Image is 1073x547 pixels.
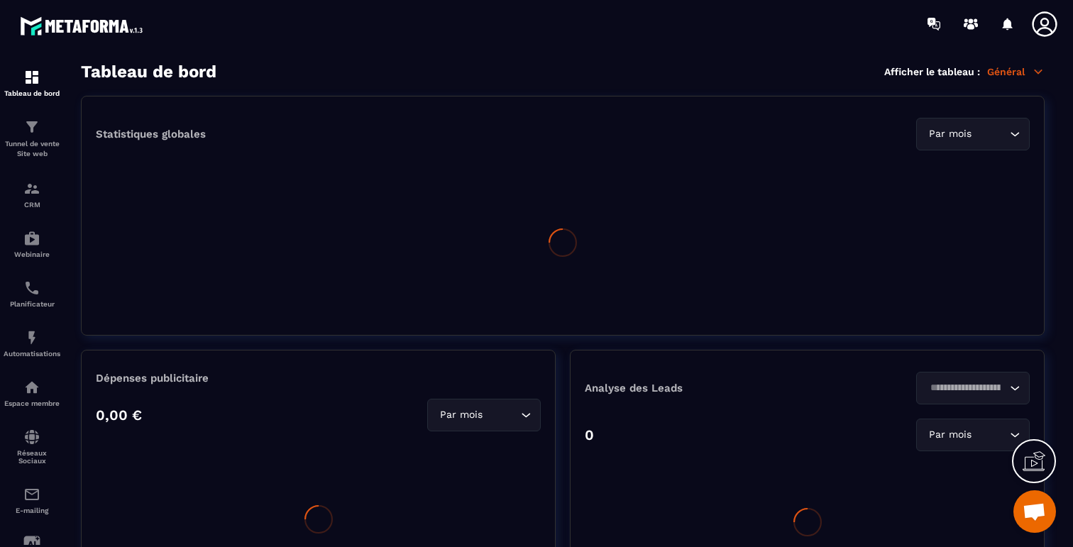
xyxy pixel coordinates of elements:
div: Search for option [916,372,1030,404]
a: formationformationCRM [4,170,60,219]
p: Analyse des Leads [585,382,808,394]
a: automationsautomationsAutomatisations [4,319,60,368]
input: Search for option [974,427,1006,443]
div: Search for option [916,118,1030,150]
a: automationsautomationsWebinaire [4,219,60,269]
img: formation [23,69,40,86]
img: formation [23,118,40,136]
span: Par mois [436,407,485,423]
img: email [23,486,40,503]
img: automations [23,379,40,396]
a: emailemailE-mailing [4,475,60,525]
p: Automatisations [4,350,60,358]
input: Search for option [974,126,1006,142]
p: Espace membre [4,399,60,407]
p: Planificateur [4,300,60,308]
span: Par mois [925,126,974,142]
img: automations [23,230,40,247]
a: formationformationTableau de bord [4,58,60,108]
p: Général [987,65,1045,78]
input: Search for option [925,380,1006,396]
p: 0,00 € [96,407,142,424]
img: social-network [23,429,40,446]
a: automationsautomationsEspace membre [4,368,60,418]
div: Ouvrir le chat [1013,490,1056,533]
p: CRM [4,201,60,209]
img: formation [23,180,40,197]
p: Dépenses publicitaire [96,372,541,385]
a: social-networksocial-networkRéseaux Sociaux [4,418,60,475]
a: formationformationTunnel de vente Site web [4,108,60,170]
p: Tableau de bord [4,89,60,97]
span: Par mois [925,427,974,443]
img: scheduler [23,280,40,297]
div: Search for option [427,399,541,431]
p: Tunnel de vente Site web [4,139,60,159]
h3: Tableau de bord [81,62,216,82]
p: E-mailing [4,507,60,514]
a: schedulerschedulerPlanificateur [4,269,60,319]
img: automations [23,329,40,346]
input: Search for option [485,407,517,423]
p: 0 [585,426,594,443]
div: Search for option [916,419,1030,451]
img: logo [20,13,148,39]
p: Afficher le tableau : [884,66,980,77]
p: Réseaux Sociaux [4,449,60,465]
p: Webinaire [4,250,60,258]
p: Statistiques globales [96,128,206,140]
